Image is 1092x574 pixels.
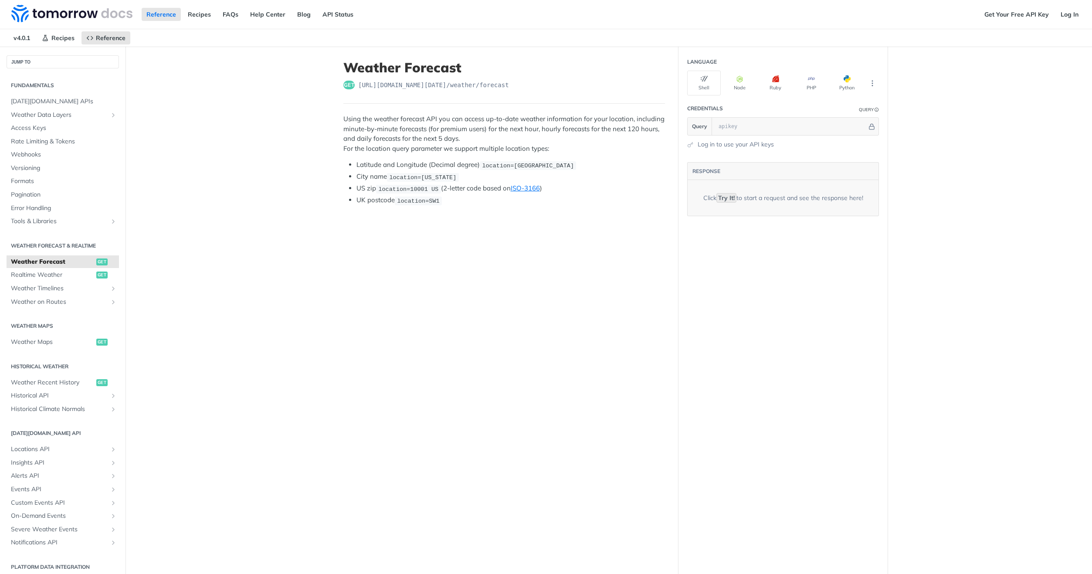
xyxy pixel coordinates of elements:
a: Historical Climate NormalsShow subpages for Historical Climate Normals [7,403,119,416]
li: City name [356,172,665,182]
a: Locations APIShow subpages for Locations API [7,443,119,456]
div: Credentials [687,105,723,112]
h2: Platform DATA integration [7,563,119,571]
span: [DATE][DOMAIN_NAME] APIs [11,97,117,106]
a: [DATE][DOMAIN_NAME] APIs [7,95,119,108]
i: Information [875,108,879,112]
span: Realtime Weather [11,271,94,279]
a: Weather Data LayersShow subpages for Weather Data Layers [7,109,119,122]
div: Language [687,58,717,66]
a: Weather Mapsget [7,336,119,349]
button: Show subpages for Insights API [110,459,117,466]
button: Ruby [759,71,792,95]
h2: [DATE][DOMAIN_NAME] API [7,429,119,437]
a: Recipes [183,8,216,21]
span: Versioning [11,164,117,173]
span: https://api.tomorrow.io/v4/weather/forecast [358,81,509,89]
li: UK postcode [356,195,665,205]
button: Node [723,71,756,95]
span: get [96,272,108,279]
span: Severe Weather Events [11,525,108,534]
button: Show subpages for Historical API [110,392,117,399]
h1: Weather Forecast [343,60,665,75]
span: Notifications API [11,538,108,547]
code: location=SW1 [395,197,442,205]
li: US zip (2-letter code based on ) [356,183,665,194]
button: PHP [794,71,828,95]
span: Formats [11,177,117,186]
span: get [96,379,108,386]
code: location=[US_STATE] [387,173,459,182]
a: Custom Events APIShow subpages for Custom Events API [7,496,119,509]
a: Weather TimelinesShow subpages for Weather Timelines [7,282,119,295]
h2: Historical Weather [7,363,119,370]
span: Weather Recent History [11,378,94,387]
a: Get Your Free API Key [980,8,1054,21]
span: get [96,339,108,346]
a: Access Keys [7,122,119,135]
span: get [343,81,355,89]
button: JUMP TO [7,55,119,68]
button: More Languages [866,77,879,90]
a: Pagination [7,188,119,201]
button: Show subpages for Severe Weather Events [110,526,117,533]
h2: Weather Maps [7,322,119,330]
span: Locations API [11,445,108,454]
span: Weather Maps [11,338,94,346]
span: Tools & Libraries [11,217,108,226]
svg: More ellipsis [868,79,876,87]
a: Notifications APIShow subpages for Notifications API [7,536,119,549]
span: Error Handling [11,204,117,213]
a: Formats [7,175,119,188]
a: Rate Limiting & Tokens [7,135,119,148]
h2: Weather Forecast & realtime [7,242,119,250]
a: API Status [318,8,358,21]
a: Log In [1056,8,1083,21]
a: Versioning [7,162,119,175]
a: Historical APIShow subpages for Historical API [7,389,119,402]
a: Severe Weather EventsShow subpages for Severe Weather Events [7,523,119,536]
button: Query [688,118,712,135]
a: Blog [292,8,315,21]
a: Realtime Weatherget [7,268,119,282]
span: Insights API [11,459,108,467]
button: Show subpages for Events API [110,486,117,493]
span: Weather Forecast [11,258,94,266]
a: Insights APIShow subpages for Insights API [7,456,119,469]
span: Pagination [11,190,117,199]
a: Reference [81,31,130,44]
a: Log in to use your API keys [698,140,774,149]
a: Webhooks [7,148,119,161]
button: Show subpages for Locations API [110,446,117,453]
p: Using the weather forecast API you can access up-to-date weather information for your location, i... [343,114,665,153]
button: Show subpages for Alerts API [110,472,117,479]
span: Webhooks [11,150,117,159]
span: Rate Limiting & Tokens [11,137,117,146]
button: Show subpages for Notifications API [110,539,117,546]
code: location=10001 US [376,185,441,194]
a: Tools & LibrariesShow subpages for Tools & Libraries [7,215,119,228]
a: On-Demand EventsShow subpages for On-Demand Events [7,509,119,523]
input: apikey [714,118,867,135]
code: location=[GEOGRAPHIC_DATA] [480,161,576,170]
span: get [96,258,108,265]
button: Show subpages for On-Demand Events [110,513,117,520]
span: Query [692,122,707,130]
code: Try It! [716,193,736,203]
button: Show subpages for Weather on Routes [110,299,117,306]
a: Alerts APIShow subpages for Alerts API [7,469,119,482]
span: Reference [96,34,125,42]
button: Shell [687,71,721,95]
a: FAQs [218,8,243,21]
a: Recipes [37,31,79,44]
h2: Fundamentals [7,82,119,89]
button: RESPONSE [692,167,721,176]
span: On-Demand Events [11,512,108,520]
a: Help Center [245,8,290,21]
a: Error Handling [7,202,119,215]
button: Hide [867,122,876,131]
a: Weather Forecastget [7,255,119,268]
span: Recipes [51,34,75,42]
img: Tomorrow.io Weather API Docs [11,5,132,22]
li: Latitude and Longitude (Decimal degree) [356,160,665,170]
